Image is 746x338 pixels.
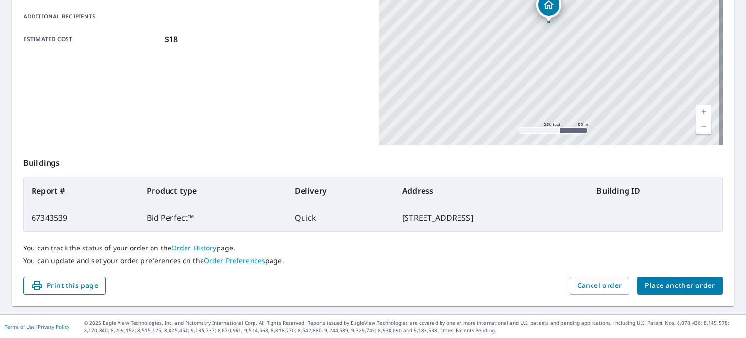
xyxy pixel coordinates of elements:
td: 67343539 [24,204,139,231]
a: Order Preferences [204,256,265,265]
span: Print this page [31,280,98,292]
th: Report # [24,177,139,204]
a: Current Level 17, Zoom Out [696,119,711,134]
span: Place another order [645,280,715,292]
th: Product type [139,177,287,204]
button: Print this page [23,277,106,295]
td: [STREET_ADDRESS] [394,204,589,231]
th: Building ID [589,177,722,204]
th: Delivery [287,177,395,204]
p: You can update and set your order preferences on the page. [23,256,723,265]
p: | [5,324,69,330]
td: Quick [287,204,395,231]
p: Buildings [23,145,723,177]
span: Cancel order [577,280,622,292]
a: Privacy Policy [38,323,69,330]
p: © 2025 Eagle View Technologies, Inc. and Pictometry International Corp. All Rights Reserved. Repo... [84,320,741,334]
td: Bid Perfect™ [139,204,287,231]
a: Terms of Use [5,323,35,330]
th: Address [394,177,589,204]
p: Additional recipients [23,12,161,21]
a: Current Level 17, Zoom In [696,105,711,119]
button: Place another order [637,277,723,295]
p: You can track the status of your order on the page. [23,244,723,252]
p: Estimated cost [23,34,161,45]
button: Cancel order [570,277,630,295]
a: Order History [171,243,217,252]
p: $18 [165,34,178,45]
